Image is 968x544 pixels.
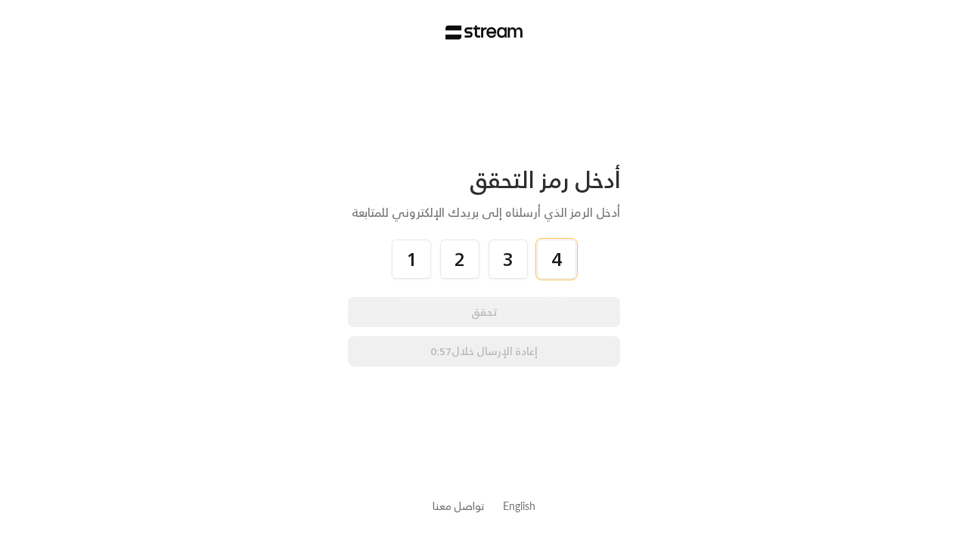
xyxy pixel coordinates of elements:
[445,25,523,40] img: Stream Logo
[503,492,535,520] a: English
[433,496,485,515] a: تواصل معنا
[348,165,620,194] div: أدخل رمز التحقق
[433,498,485,514] button: تواصل معنا
[348,203,620,221] div: أدخل الرمز الذي أرسلناه إلى بريدك الإلكتروني للمتابعة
